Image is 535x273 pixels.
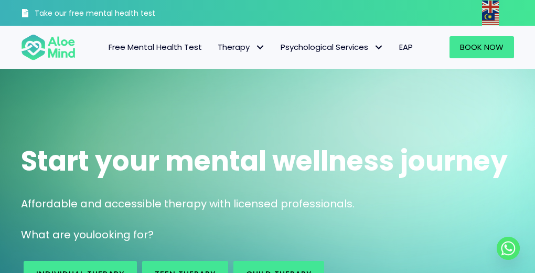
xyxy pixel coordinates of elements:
[273,36,391,58] a: Psychological ServicesPsychological Services: submenu
[252,40,267,55] span: Therapy: submenu
[450,36,514,58] a: Book Now
[371,40,386,55] span: Psychological Services: submenu
[460,41,504,52] span: Book Now
[21,227,92,242] span: What are you
[218,41,265,52] span: Therapy
[497,237,520,260] a: Whatsapp
[92,227,154,242] span: looking for?
[482,1,499,13] img: en
[21,3,173,26] a: Take our free mental health test
[482,13,500,25] a: Malay
[482,13,499,26] img: ms
[21,34,76,61] img: Aloe mind Logo
[210,36,273,58] a: TherapyTherapy: submenu
[21,196,514,212] p: Affordable and accessible therapy with licensed professionals.
[109,41,202,52] span: Free Mental Health Test
[101,36,210,58] a: Free Mental Health Test
[21,142,508,180] span: Start your mental wellness journey
[399,41,413,52] span: EAP
[35,8,173,19] h3: Take our free mental health test
[391,36,421,58] a: EAP
[86,36,421,58] nav: Menu
[281,41,383,52] span: Psychological Services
